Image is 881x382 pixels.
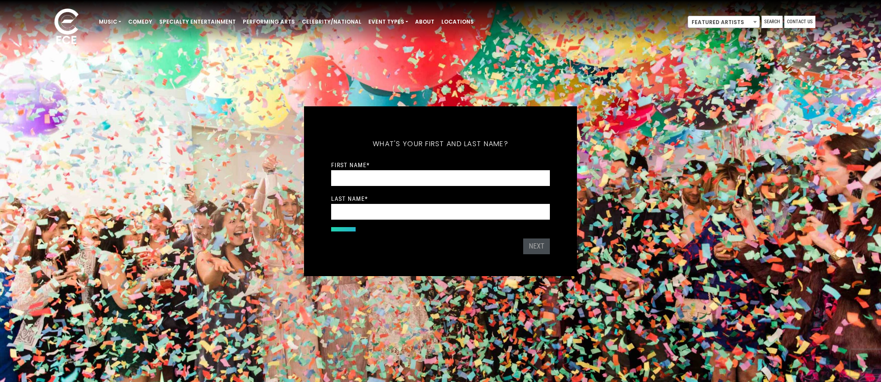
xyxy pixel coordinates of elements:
a: Celebrity/National [298,14,365,29]
label: First Name [331,161,370,169]
a: Specialty Entertainment [156,14,239,29]
a: Contact Us [784,16,815,28]
span: Featured Artists [688,16,759,28]
a: Music [95,14,125,29]
a: Performing Arts [239,14,298,29]
label: Last Name [331,195,368,203]
a: Search [762,16,783,28]
img: ece_new_logo_whitev2-1.png [45,6,88,49]
h5: What's your first and last name? [331,128,550,160]
a: Comedy [125,14,156,29]
a: Locations [438,14,477,29]
a: Event Types [365,14,412,29]
a: About [412,14,438,29]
